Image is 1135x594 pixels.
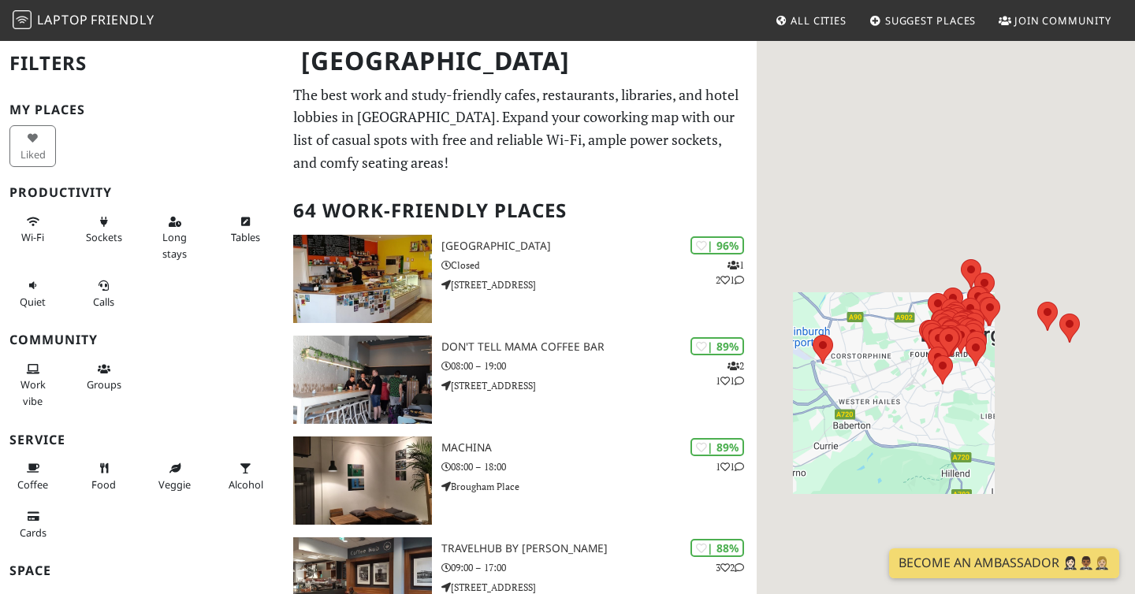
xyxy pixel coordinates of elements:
[20,377,46,407] span: People working
[9,185,274,200] h3: Productivity
[9,433,274,447] h3: Service
[441,358,757,373] p: 08:00 – 19:00
[716,560,744,575] p: 3 2
[293,84,747,174] p: The best work and study-friendly cafes, restaurants, libraries, and hotel lobbies in [GEOGRAPHIC_...
[80,209,127,251] button: Sockets
[80,356,127,398] button: Groups
[17,477,48,492] span: Coffee
[992,6,1118,35] a: Join Community
[1014,13,1111,28] span: Join Community
[20,525,47,540] span: Credit cards
[690,236,744,254] div: | 96%
[9,102,274,117] h3: My Places
[222,455,269,497] button: Alcohol
[158,477,191,492] span: Veggie
[229,477,263,492] span: Alcohol
[162,230,187,260] span: Long stays
[284,235,757,323] a: North Fort Cafe | 96% 121 [GEOGRAPHIC_DATA] Closed [STREET_ADDRESS]
[284,336,757,424] a: Don't tell Mama Coffee Bar | 89% 211 Don't tell Mama Coffee Bar 08:00 – 19:00 [STREET_ADDRESS]
[80,273,127,314] button: Calls
[690,539,744,557] div: | 88%
[690,438,744,456] div: | 89%
[91,11,154,28] span: Friendly
[441,277,757,292] p: [STREET_ADDRESS]
[441,441,757,455] h3: Machina
[151,455,198,497] button: Veggie
[13,10,32,29] img: LaptopFriendly
[20,295,46,309] span: Quiet
[441,542,757,555] h3: TravelHub by [PERSON_NAME]
[288,39,754,83] h1: [GEOGRAPHIC_DATA]
[293,235,432,323] img: North Fort Cafe
[284,436,757,525] a: Machina | 89% 11 Machina 08:00 – 18:00 Brougham Place
[293,187,747,235] h2: 64 Work-Friendly Places
[9,356,56,414] button: Work vibe
[889,548,1119,578] a: Become an Ambassador 🤵🏻‍♀️🤵🏾‍♂️🤵🏼‍♀️
[293,336,432,424] img: Don't tell Mama Coffee Bar
[690,337,744,355] div: | 89%
[9,332,274,347] h3: Community
[151,209,198,266] button: Long stays
[9,39,274,87] h2: Filters
[441,459,757,474] p: 08:00 – 18:00
[93,295,114,309] span: Video/audio calls
[9,563,274,578] h3: Space
[37,11,88,28] span: Laptop
[716,459,744,474] p: 1 1
[80,455,127,497] button: Food
[441,479,757,494] p: Brougham Place
[9,455,56,497] button: Coffee
[441,258,757,273] p: Closed
[768,6,853,35] a: All Cities
[21,230,44,244] span: Stable Wi-Fi
[87,377,121,392] span: Group tables
[86,230,122,244] span: Power sockets
[441,560,757,575] p: 09:00 – 17:00
[441,340,757,354] h3: Don't tell Mama Coffee Bar
[863,6,983,35] a: Suggest Places
[791,13,847,28] span: All Cities
[222,209,269,251] button: Tables
[9,503,56,545] button: Cards
[716,258,744,288] p: 1 2 1
[441,378,757,393] p: [STREET_ADDRESS]
[231,230,260,244] span: Work-friendly tables
[716,358,744,388] p: 2 1 1
[91,477,116,492] span: Food
[293,436,432,525] img: Machina
[9,209,56,251] button: Wi-Fi
[885,13,977,28] span: Suggest Places
[441,239,757,253] h3: [GEOGRAPHIC_DATA]
[9,273,56,314] button: Quiet
[13,7,154,35] a: LaptopFriendly LaptopFriendly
